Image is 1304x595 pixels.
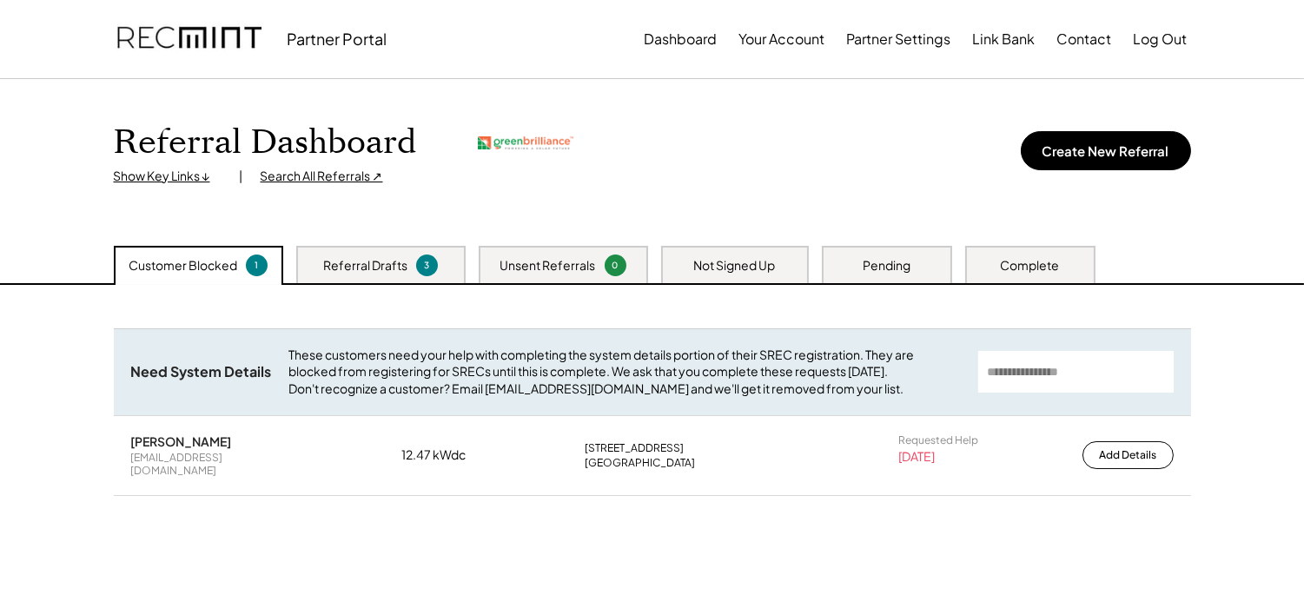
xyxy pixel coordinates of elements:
[66,102,156,114] div: Domain Overview
[694,257,776,274] div: Not Signed Up
[288,29,387,49] div: Partner Portal
[478,136,573,149] img: greenbrilliance.png
[131,433,232,449] div: [PERSON_NAME]
[585,456,695,470] div: [GEOGRAPHIC_DATA]
[401,446,488,464] div: 12.47 kWdc
[645,22,718,56] button: Dashboard
[248,259,265,272] div: 1
[323,257,407,274] div: Referral Drafts
[261,168,383,185] div: Search All Referrals ↗
[898,448,935,466] div: [DATE]
[45,45,191,59] div: Domain: [DOMAIN_NAME]
[607,259,624,272] div: 0
[173,101,187,115] img: tab_keywords_by_traffic_grey.svg
[114,122,417,163] h1: Referral Dashboard
[585,441,684,455] div: [STREET_ADDRESS]
[1057,22,1112,56] button: Contact
[49,28,85,42] div: v 4.0.25
[28,45,42,59] img: website_grey.svg
[131,451,305,478] div: [EMAIL_ADDRESS][DOMAIN_NAME]
[500,257,596,274] div: Unsent Referrals
[419,259,435,272] div: 3
[1134,22,1188,56] button: Log Out
[192,102,293,114] div: Keywords by Traffic
[1082,441,1174,469] button: Add Details
[129,257,237,274] div: Customer Blocked
[739,22,825,56] button: Your Account
[1021,131,1191,170] button: Create New Referral
[898,433,978,447] div: Requested Help
[973,22,1036,56] button: Link Bank
[289,347,961,398] div: These customers need your help with completing the system details portion of their SREC registrat...
[863,257,910,274] div: Pending
[131,363,272,381] div: Need System Details
[1001,257,1060,274] div: Complete
[47,101,61,115] img: tab_domain_overview_orange.svg
[114,168,222,185] div: Show Key Links ↓
[240,168,243,185] div: |
[117,10,261,69] img: recmint-logotype%403x.png
[28,28,42,42] img: logo_orange.svg
[847,22,951,56] button: Partner Settings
